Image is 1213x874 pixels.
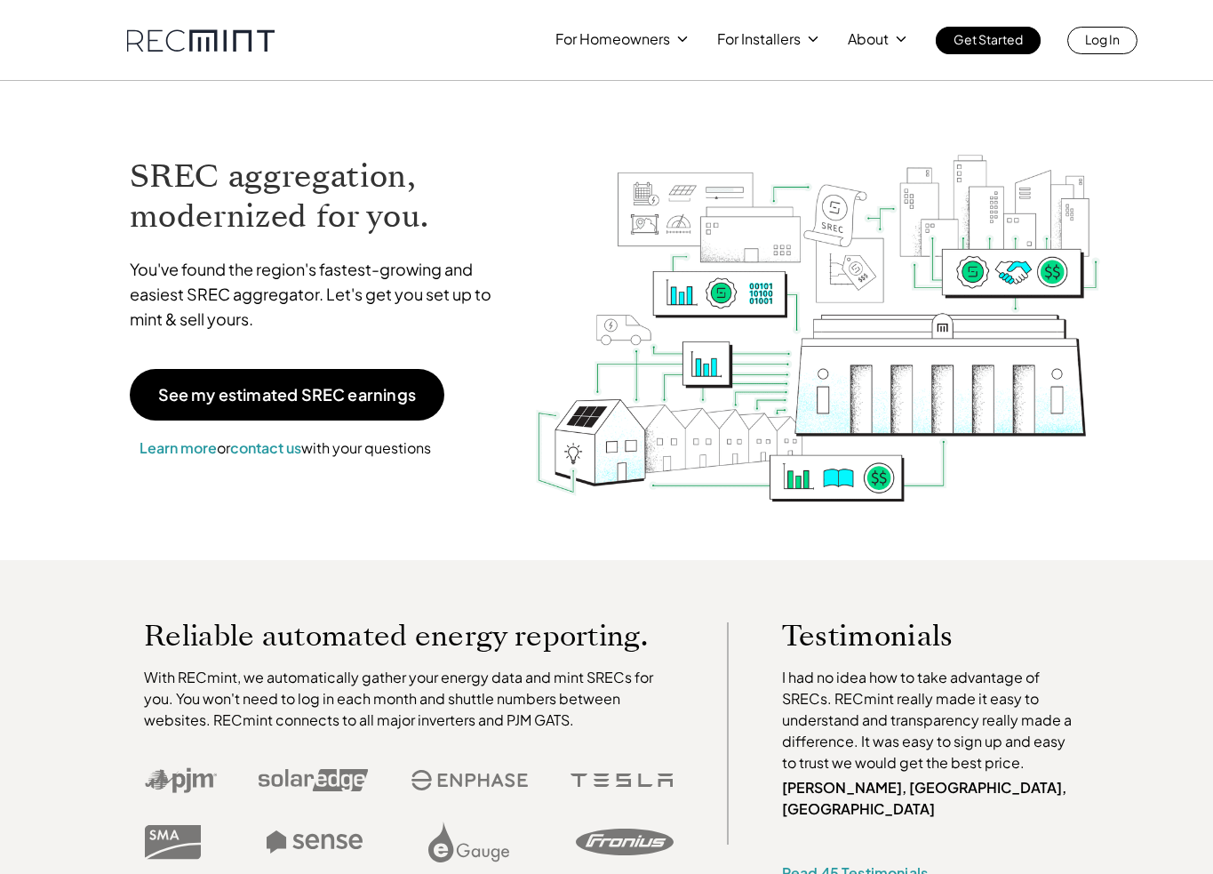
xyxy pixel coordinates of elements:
p: I had no idea how to take advantage of SRECs. RECmint really made it easy to understand and trans... [782,667,1081,774]
p: [PERSON_NAME], [GEOGRAPHIC_DATA], [GEOGRAPHIC_DATA] [782,777,1081,820]
a: Log In [1067,27,1137,54]
a: contact us [230,438,301,457]
p: or with your questions [130,437,441,460]
a: Learn more [140,438,217,457]
img: RECmint value cycle [534,108,1101,507]
p: Reliable automated energy reporting. [144,622,674,649]
h1: SREC aggregation, modernized for you. [130,156,508,237]
p: You've found the region's fastest-growing and easiest SREC aggregator. Let's get you set up to mi... [130,257,508,332]
p: Log In [1085,27,1120,52]
p: See my estimated SREC earnings [158,387,416,403]
a: See my estimated SREC earnings [130,369,444,421]
p: Testimonials [782,622,1047,649]
p: About [848,27,889,52]
p: Get Started [954,27,1023,52]
p: For Homeowners [555,27,670,52]
a: Get Started [936,27,1041,54]
p: For Installers [717,27,801,52]
p: With RECmint, we automatically gather your energy data and mint SRECs for you. You won't need to ... [144,667,674,731]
